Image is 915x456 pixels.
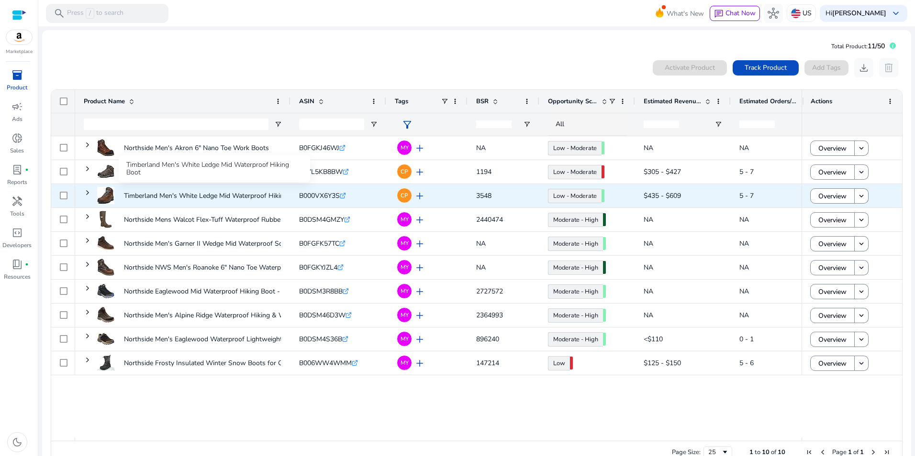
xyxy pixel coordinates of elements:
[710,6,760,21] button: chatChat Now
[97,282,114,300] img: 41blVWMsLXL._AC_US40_.jpg
[97,354,114,371] img: 41ib5xnmpVL._AC_US40_.jpg
[395,97,408,106] span: Tags
[548,284,603,299] a: Moderate - High
[714,9,724,19] span: chat
[97,211,114,228] img: 31kq1pwga3L._AC_US40_.jpg
[414,142,425,154] span: add
[810,236,855,251] button: Overview
[299,335,342,344] span: B0DSM4S36B
[768,8,779,19] span: hub
[97,187,114,204] img: 41fdSnCRuCL._AC_US40_.jpg
[124,234,323,253] p: Northside Men's Garner II Wedge Mid Waterproof Soft Toe Work...
[868,42,885,51] span: 11/50
[476,263,486,272] span: NA
[857,144,866,152] mat-icon: keyboard_arrow_down
[299,358,352,368] span: B006WW4WMM
[739,167,754,176] span: 5 - 7
[667,5,704,22] span: What's New
[299,239,339,248] span: B0FGFK57TC
[818,354,847,373] span: Overview
[274,120,282,128] button: Open Filter Menu
[603,309,606,322] span: 64.43
[602,165,604,178] span: 49.35
[476,239,486,248] span: NA
[810,188,855,204] button: Overview
[714,120,722,128] button: Open Filter Menu
[124,282,343,301] p: Northside Eaglewood Mid Waterproof Hiking Boot - Men's Lightweight,...
[857,311,866,320] mat-icon: keyboard_arrow_down
[739,263,749,272] span: NA
[11,227,23,239] span: code_blocks
[10,209,24,218] p: Tools
[414,238,425,250] span: add
[818,258,847,278] span: Overview
[299,97,314,106] span: ASIN
[810,141,855,156] button: Overview
[97,330,114,347] img: 41kvz-XcoQL._AC_US40_.jpg
[86,8,94,19] span: /
[11,69,23,81] span: inventory_2
[54,8,65,19] span: search
[401,217,409,222] span: MY
[810,332,855,347] button: Overview
[858,62,870,74] span: download
[7,178,27,186] p: Reports
[818,234,847,254] span: Overview
[819,448,826,456] div: Previous Page
[725,9,756,18] span: Chat Now
[476,215,503,224] span: 2440474
[548,165,602,179] a: Low - Moderate
[414,310,425,321] span: add
[124,138,269,158] p: Northside Men's Akron 6" Nano Toe Work Boots
[25,168,29,172] span: fiber_manual_record
[11,436,23,448] span: dark_mode
[84,119,268,130] input: Product Name Filter Input
[831,43,868,50] span: Total Product:
[556,119,564,129] span: All
[857,216,866,224] mat-icon: keyboard_arrow_down
[644,263,653,272] span: NA
[857,359,866,368] mat-icon: keyboard_arrow_down
[810,260,855,275] button: Overview
[476,97,489,106] span: BSR
[299,191,340,200] span: B000VX6Y3S
[6,48,33,55] p: Marketplace
[826,10,886,17] p: Hi
[401,264,409,270] span: MY
[857,192,866,200] mat-icon: keyboard_arrow_down
[644,239,653,248] span: NA
[401,288,409,294] span: MY
[603,333,606,346] span: 63.57
[97,139,114,156] img: 41zM+P-el+L._AC_US40_.jpg
[299,119,364,130] input: ASIN Filter Input
[402,119,413,130] span: filter_alt
[739,191,754,200] span: 5 - 7
[764,4,783,23] button: hub
[603,237,606,250] span: 69.31
[401,312,409,318] span: MY
[67,8,123,19] p: Press to search
[84,97,125,106] span: Product Name
[818,282,847,302] span: Overview
[739,97,797,106] span: Estimated Orders/Day
[602,141,604,154] span: 59.31
[401,193,408,198] span: CP
[11,164,23,175] span: lab_profile
[97,306,114,324] img: 41Ia9eYyo4L._AC_US40_.jpg
[548,332,603,347] a: Moderate - High
[476,335,499,344] span: 896240
[548,189,602,203] a: Low - Moderate
[818,186,847,206] span: Overview
[644,358,681,368] span: $125 - $150
[803,5,812,22] p: US
[11,101,23,112] span: campaign
[644,287,653,296] span: NA
[476,358,499,368] span: 147214
[548,141,602,155] a: Low - Moderate
[299,311,346,320] span: B0DSM46D3W
[11,132,23,144] span: donut_small
[854,58,873,77] button: download
[97,259,114,276] img: 41er1fa8mML._AC_US40_.jpg
[476,143,486,152] span: NA
[414,166,425,178] span: add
